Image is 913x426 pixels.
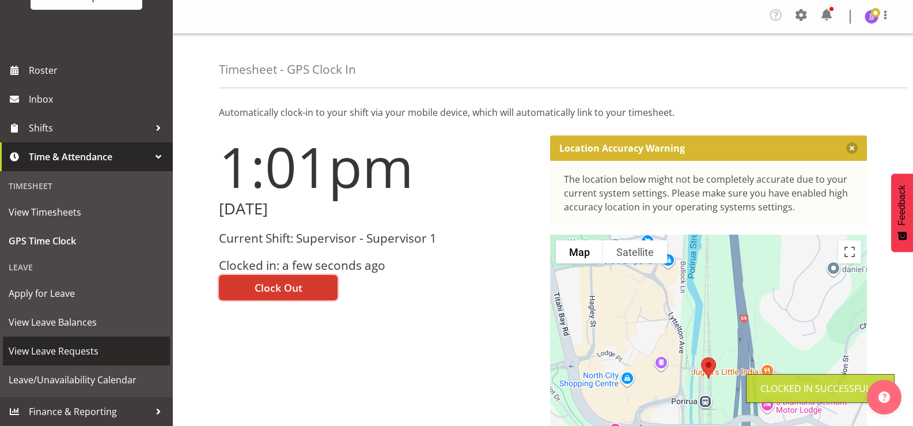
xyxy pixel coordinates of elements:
[29,148,150,165] span: Time & Attendance
[9,342,164,360] span: View Leave Requests
[3,365,170,394] a: Leave/Unavailability Calendar
[3,227,170,255] a: GPS Time Clock
[29,119,150,137] span: Shifts
[255,280,302,295] span: Clock Out
[219,135,536,198] h1: 1:01pm
[878,391,890,403] img: help-xxl-2.png
[3,279,170,308] a: Apply for Leave
[29,403,150,420] span: Finance & Reporting
[846,142,858,154] button: Close message
[760,382,880,395] div: Clocked in Successfully
[29,62,167,79] span: Roster
[603,240,667,263] button: Show satellite imagery
[219,105,867,119] p: Automatically clock-in to your shift via your mobile device, which will automatically link to you...
[219,63,356,76] h4: Timesheet - GPS Clock In
[9,314,164,331] span: View Leave Balances
[29,91,167,108] span: Inbox
[9,203,164,221] span: View Timesheets
[897,185,907,225] span: Feedback
[559,142,685,154] p: Location Accuracy Warning
[9,285,164,302] span: Apply for Leave
[9,232,164,250] span: GPS Time Clock
[3,174,170,198] div: Timesheet
[3,198,170,227] a: View Timesheets
[219,200,536,218] h2: [DATE]
[3,337,170,365] a: View Leave Requests
[3,255,170,279] div: Leave
[3,308,170,337] a: View Leave Balances
[9,371,164,389] span: Leave/Unavailability Calendar
[838,240,861,263] button: Toggle fullscreen view
[219,259,536,272] h3: Clocked in: a few seconds ago
[219,232,536,245] h3: Current Shift: Supervisor - Supervisor 1
[865,10,878,24] img: janelle-jonkers702.jpg
[891,174,913,252] button: Feedback - Show survey
[219,275,338,300] button: Clock Out
[564,172,854,214] div: The location below might not be completely accurate due to your current system settings. Please m...
[556,240,603,263] button: Show street map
